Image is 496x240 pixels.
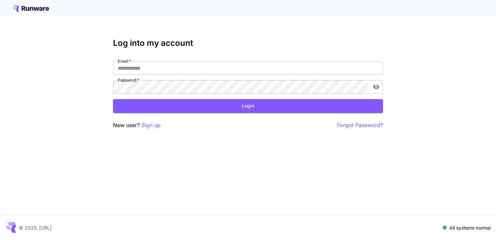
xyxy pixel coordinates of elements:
h3: Log into my account [113,38,383,48]
label: Password [118,77,139,83]
button: toggle password visibility [370,81,382,93]
button: Forgot Password? [337,121,383,129]
button: Sign up [141,121,161,129]
p: All systems normal [449,224,491,231]
button: Login [113,99,383,113]
label: Email [118,58,131,64]
p: New user? [113,121,161,129]
p: © 2025, [URL] [19,224,52,231]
